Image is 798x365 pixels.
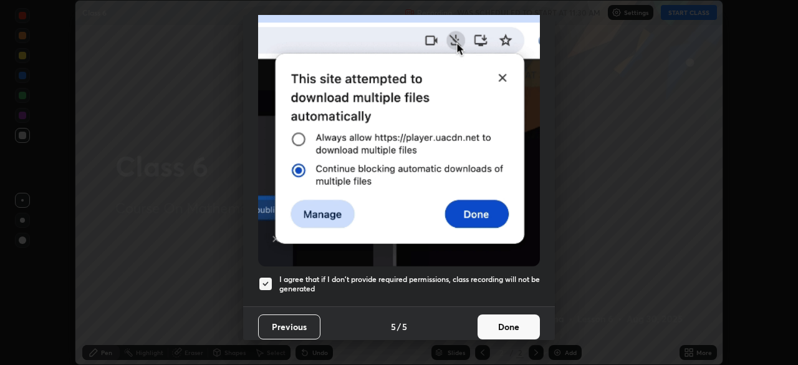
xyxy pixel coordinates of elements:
button: Done [478,314,540,339]
h5: I agree that if I don't provide required permissions, class recording will not be generated [279,275,540,294]
h4: 5 [402,320,407,333]
h4: 5 [391,320,396,333]
h4: / [397,320,401,333]
button: Previous [258,314,320,339]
